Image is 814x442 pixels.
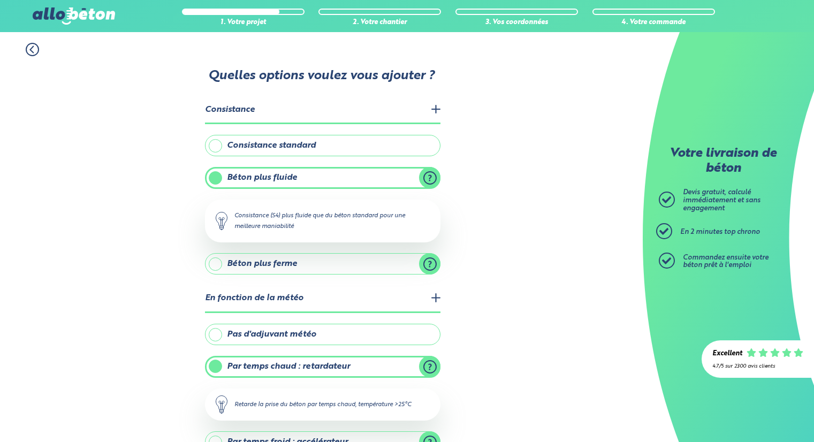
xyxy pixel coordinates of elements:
div: 2. Votre chantier [318,19,441,27]
div: 4.7/5 sur 2300 avis clients [712,363,803,369]
div: 4. Votre commande [592,19,715,27]
div: Consistance (S4) plus fluide que du béton standard pour une meilleure maniabilité [205,200,440,242]
p: Quelles options voulez vous ajouter ? [204,69,439,84]
legend: Consistance [205,97,440,124]
p: Votre livraison de béton [661,147,785,176]
img: allobéton [33,7,115,25]
label: Pas d'adjuvant météo [205,324,440,345]
span: Commandez ensuite votre béton prêt à l'emploi [683,254,769,269]
label: Béton plus fluide [205,167,440,188]
div: 1. Votre projet [182,19,305,27]
span: Devis gratuit, calculé immédiatement et sans engagement [683,189,760,211]
div: Excellent [712,350,742,358]
div: Retarde la prise du béton par temps chaud, température >25°C [205,388,440,421]
legend: En fonction de la météo [205,285,440,313]
label: Béton plus ferme [205,253,440,275]
label: Par temps chaud : retardateur [205,356,440,377]
span: En 2 minutes top chrono [680,228,760,235]
iframe: Help widget launcher [719,400,802,430]
div: 3. Vos coordonnées [455,19,578,27]
label: Consistance standard [205,135,440,156]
